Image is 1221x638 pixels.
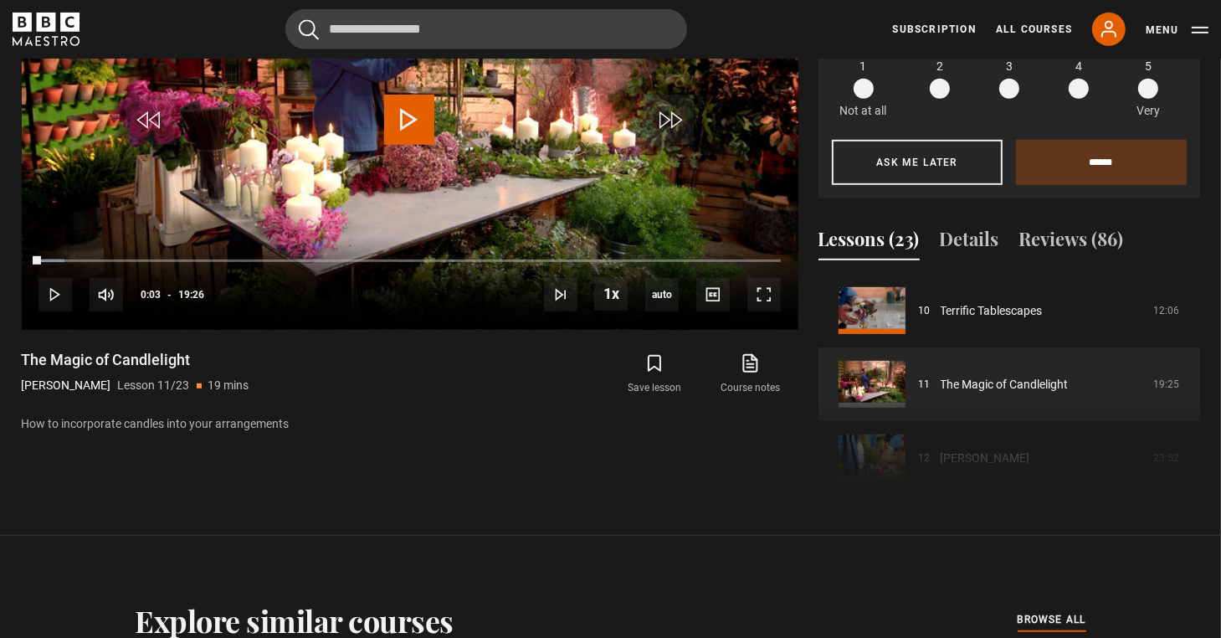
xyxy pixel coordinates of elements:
button: Captions [696,278,730,311]
span: auto [645,278,679,311]
span: 4 [1075,58,1082,75]
p: 19 mins [208,377,249,394]
button: Fullscreen [747,278,781,311]
button: Play [38,278,72,311]
a: The Magic of Candlelight [941,376,1069,394]
span: 1 [860,58,867,75]
div: Current quality: 720p [645,278,679,311]
p: Lesson 11/23 [118,377,190,394]
a: Course notes [702,350,798,399]
button: Toggle navigation [1146,22,1208,39]
div: Progress Bar [38,260,780,263]
a: Subscription [893,22,976,37]
a: browse all [1018,611,1086,630]
span: 2 [936,58,943,75]
h1: The Magic of Candlelight [22,350,249,370]
h2: Explore similar courses [136,603,454,638]
p: [PERSON_NAME] [22,377,111,394]
p: Not at all [840,102,887,120]
button: Ask me later [832,140,1003,185]
button: Reviews (86) [1019,225,1124,260]
span: 19:26 [178,280,204,310]
span: browse all [1018,611,1086,628]
button: Lessons (23) [818,225,920,260]
svg: BBC Maestro [13,13,80,46]
input: Search [285,9,687,49]
button: Playback Rate [594,277,628,311]
span: 3 [1006,58,1013,75]
p: How to incorporate candles into your arrangements [22,415,798,433]
button: Save lesson [607,350,702,399]
span: - [167,289,172,301]
span: 0:03 [141,280,161,310]
span: 5 [1145,58,1152,75]
a: Terrific Tablescapes [941,302,1043,320]
button: Mute [90,278,123,311]
button: Submit the search query [299,19,319,40]
a: All Courses [996,22,1072,37]
button: Details [940,225,999,260]
p: Very [1132,102,1165,120]
button: Next Lesson [544,278,577,311]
